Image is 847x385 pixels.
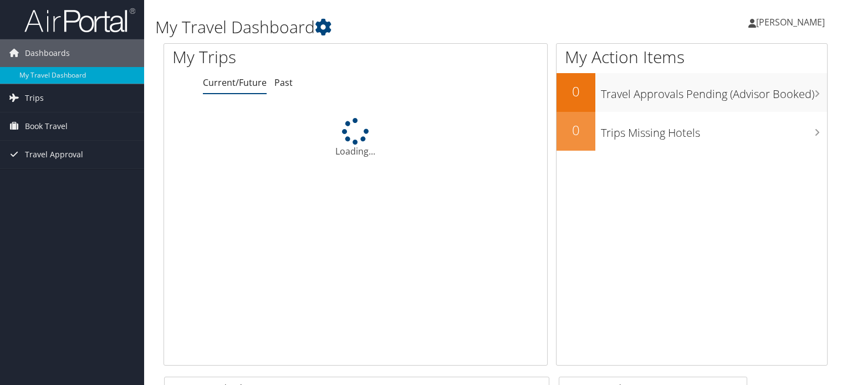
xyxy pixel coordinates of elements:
[601,81,827,102] h3: Travel Approvals Pending (Advisor Booked)
[557,112,827,151] a: 0Trips Missing Hotels
[172,45,379,69] h1: My Trips
[25,112,68,140] span: Book Travel
[25,84,44,112] span: Trips
[25,39,70,67] span: Dashboards
[24,7,135,33] img: airportal-logo.png
[155,16,609,39] h1: My Travel Dashboard
[756,16,825,28] span: [PERSON_NAME]
[203,76,267,89] a: Current/Future
[557,45,827,69] h1: My Action Items
[557,82,595,101] h2: 0
[557,73,827,112] a: 0Travel Approvals Pending (Advisor Booked)
[25,141,83,168] span: Travel Approval
[164,118,547,158] div: Loading...
[748,6,836,39] a: [PERSON_NAME]
[274,76,293,89] a: Past
[557,121,595,140] h2: 0
[601,120,827,141] h3: Trips Missing Hotels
